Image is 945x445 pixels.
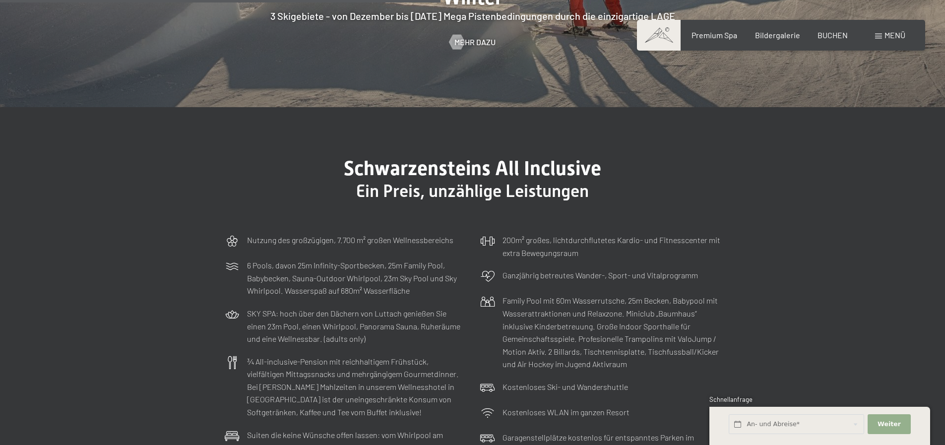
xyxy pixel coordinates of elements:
[818,30,848,40] a: BUCHEN
[344,157,601,180] span: Schwarzensteins All Inclusive
[755,30,800,40] a: Bildergalerie
[884,30,905,40] span: Menü
[868,414,910,435] button: Weiter
[356,181,589,201] span: Ein Preis, unzählige Leistungen
[454,37,496,48] span: Mehr dazu
[503,269,698,282] p: Ganzjährig betreutes Wander-, Sport- und Vitalprogramm
[878,420,901,429] span: Weiter
[247,307,465,345] p: SKY SPA: hoch über den Dächern von Luttach genießen Sie einen 23m Pool, einen Whirlpool, Panorama...
[247,234,453,247] p: Nutzung des großzügigen, 7.700 m² großen Wellnessbereichs
[503,381,628,393] p: Kostenloses Ski- und Wandershuttle
[692,30,737,40] a: Premium Spa
[247,259,465,297] p: 6 Pools, davon 25m Infinity-Sportbecken, 25m Family Pool, Babybecken, Sauna-Outdoor Whirlpool, 23...
[449,37,496,48] a: Mehr dazu
[503,406,630,419] p: Kostenloses WLAN im ganzen Resort
[247,355,465,419] p: ¾ All-inclusive-Pension mit reichhaltigem Frühstück, vielfältigen Mittagssnacks und mehrgängigem ...
[709,395,753,403] span: Schnellanfrage
[503,294,721,371] p: Family Pool mit 60m Wasserrutsche, 25m Becken, Babypool mit Wasserattraktionen und Relaxzone. Min...
[503,234,721,259] p: 200m² großes, lichtdurchflutetes Kardio- und Fitnesscenter mit extra Bewegungsraum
